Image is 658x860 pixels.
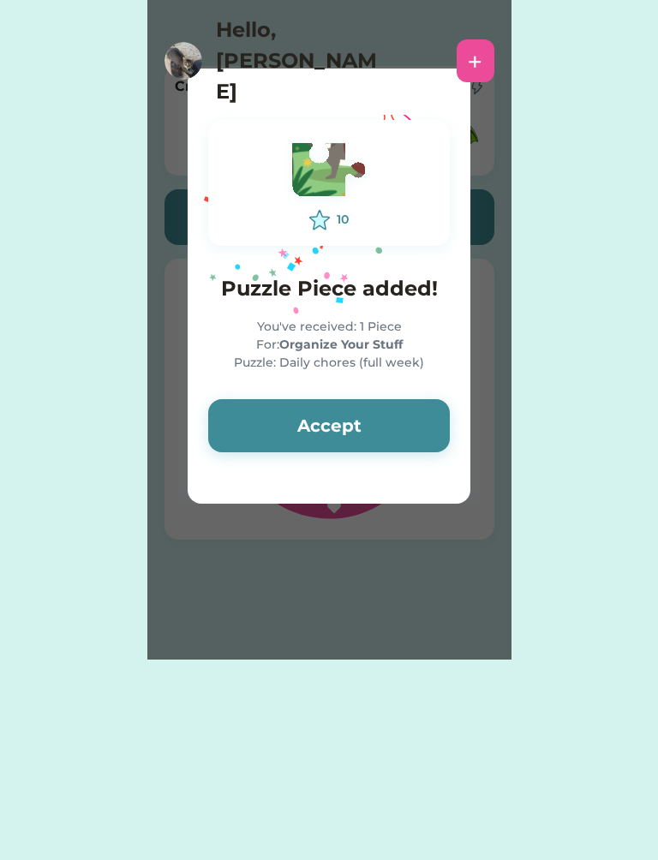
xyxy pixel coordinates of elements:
[309,210,330,230] img: interface-favorite-star--reward-rating-rate-social-star-media-favorite-like-stars.svg
[337,211,349,229] div: 10
[279,337,403,352] strong: Organize Your Stuff
[208,273,450,304] h4: Puzzle Piece added!
[468,48,482,74] div: +
[208,399,450,452] button: Accept
[282,135,376,210] img: Vector.svg
[216,15,387,107] h4: Hello, [PERSON_NAME]
[208,318,450,372] div: You've received: 1 Piece For: Puzzle: Daily chores (full week)
[164,42,202,80] img: https%3A%2F%2F1dfc823d71cc564f25c7cc035732a2d8.cdn.bubble.io%2Ff1754094113168x966788797778818000%...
